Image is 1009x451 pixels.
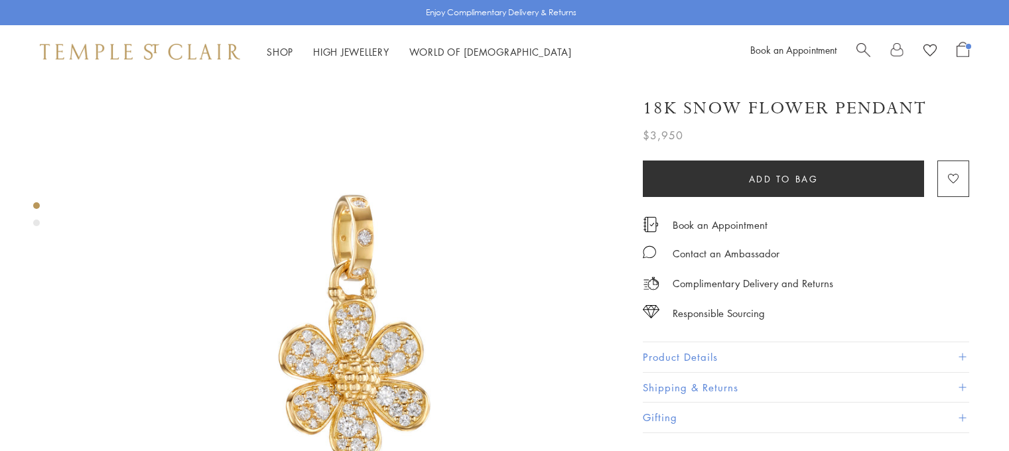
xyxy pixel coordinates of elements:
a: Search [856,42,870,62]
a: ShopShop [267,45,293,58]
a: Open Shopping Bag [957,42,969,62]
button: Add to bag [643,161,924,197]
nav: Main navigation [267,44,572,60]
img: icon_appointment.svg [643,217,659,232]
img: MessageIcon-01_2.svg [643,245,656,259]
a: High JewelleryHigh Jewellery [313,45,389,58]
p: Enjoy Complimentary Delivery & Returns [426,6,576,19]
span: $3,950 [643,127,683,144]
div: Contact an Ambassador [673,245,779,262]
a: View Wishlist [923,42,937,62]
a: Book an Appointment [673,218,768,232]
img: icon_delivery.svg [643,275,659,292]
a: World of [DEMOGRAPHIC_DATA]World of [DEMOGRAPHIC_DATA] [409,45,572,58]
span: Add to bag [749,172,819,186]
a: Book an Appointment [750,43,837,56]
div: Product gallery navigation [33,199,40,237]
img: icon_sourcing.svg [643,305,659,318]
button: Product Details [643,342,969,372]
button: Gifting [643,403,969,432]
h1: 18K Snow Flower Pendant [643,97,927,120]
button: Shipping & Returns [643,373,969,403]
img: Temple St. Clair [40,44,240,60]
div: Responsible Sourcing [673,305,765,322]
p: Complimentary Delivery and Returns [673,275,833,292]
